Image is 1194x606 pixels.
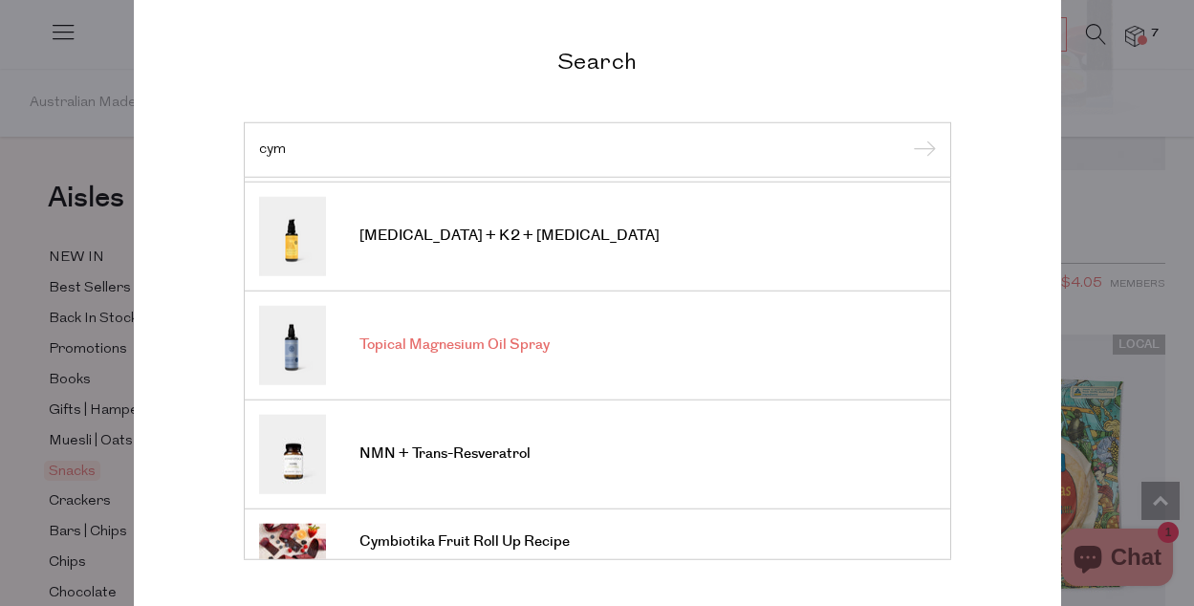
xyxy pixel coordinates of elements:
[359,227,660,246] span: [MEDICAL_DATA] + K2 + [MEDICAL_DATA]
[359,532,570,552] span: Cymbiotika Fruit Roll Up Recipe
[259,305,936,384] a: Topical Magnesium Oil Spray
[259,305,326,384] img: Topical Magnesium Oil Spray
[359,335,550,355] span: Topical Magnesium Oil Spray
[259,523,326,560] img: Cymbiotika Fruit Roll Up Recipe
[259,414,326,493] img: NMN + Trans-Resveratrol
[359,444,531,464] span: NMN + Trans-Resveratrol
[259,414,936,493] a: NMN + Trans-Resveratrol
[244,47,951,75] h2: Search
[259,142,936,157] input: Search
[259,196,326,275] img: Vitamin D3 + K2 + CoQ10
[259,523,936,560] a: Cymbiotika Fruit Roll Up Recipe
[259,196,936,275] a: [MEDICAL_DATA] + K2 + [MEDICAL_DATA]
